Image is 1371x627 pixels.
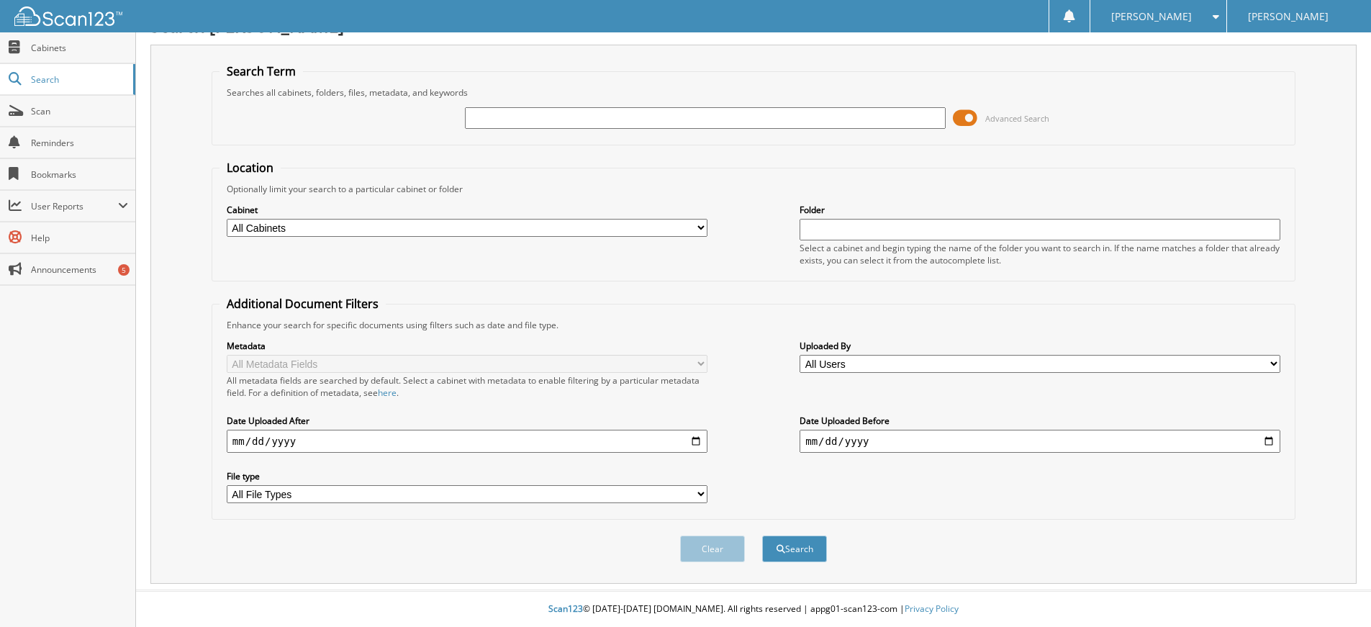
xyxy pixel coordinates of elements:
img: scan123-logo-white.svg [14,6,122,26]
div: All metadata fields are searched by default. Select a cabinet with metadata to enable filtering b... [227,374,707,399]
legend: Search Term [220,63,303,79]
label: Date Uploaded After [227,415,707,427]
button: Clear [680,536,745,562]
label: File type [227,470,707,482]
span: Search [31,73,126,86]
span: Scan [31,105,128,117]
span: [PERSON_NAME] [1111,12,1192,21]
span: User Reports [31,200,118,212]
span: Bookmarks [31,168,128,181]
div: Enhance your search for specific documents using filters such as date and file type. [220,319,1288,331]
span: Scan123 [548,603,583,615]
legend: Additional Document Filters [220,296,386,312]
span: [PERSON_NAME] [1248,12,1329,21]
a: Privacy Policy [905,603,959,615]
label: Uploaded By [800,340,1280,352]
label: Metadata [227,340,707,352]
iframe: Chat Widget [1299,558,1371,627]
label: Cabinet [227,204,707,216]
a: here [378,387,397,399]
span: Reminders [31,137,128,149]
span: Cabinets [31,42,128,54]
span: Advanced Search [985,113,1049,124]
span: Help [31,232,128,244]
div: Optionally limit your search to a particular cabinet or folder [220,183,1288,195]
div: Select a cabinet and begin typing the name of the folder you want to search in. If the name match... [800,242,1280,266]
input: end [800,430,1280,453]
span: Announcements [31,263,128,276]
label: Folder [800,204,1280,216]
div: Searches all cabinets, folders, files, metadata, and keywords [220,86,1288,99]
legend: Location [220,160,281,176]
label: Date Uploaded Before [800,415,1280,427]
div: © [DATE]-[DATE] [DOMAIN_NAME]. All rights reserved | appg01-scan123-com | [136,592,1371,627]
div: 5 [118,264,130,276]
input: start [227,430,707,453]
button: Search [762,536,827,562]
